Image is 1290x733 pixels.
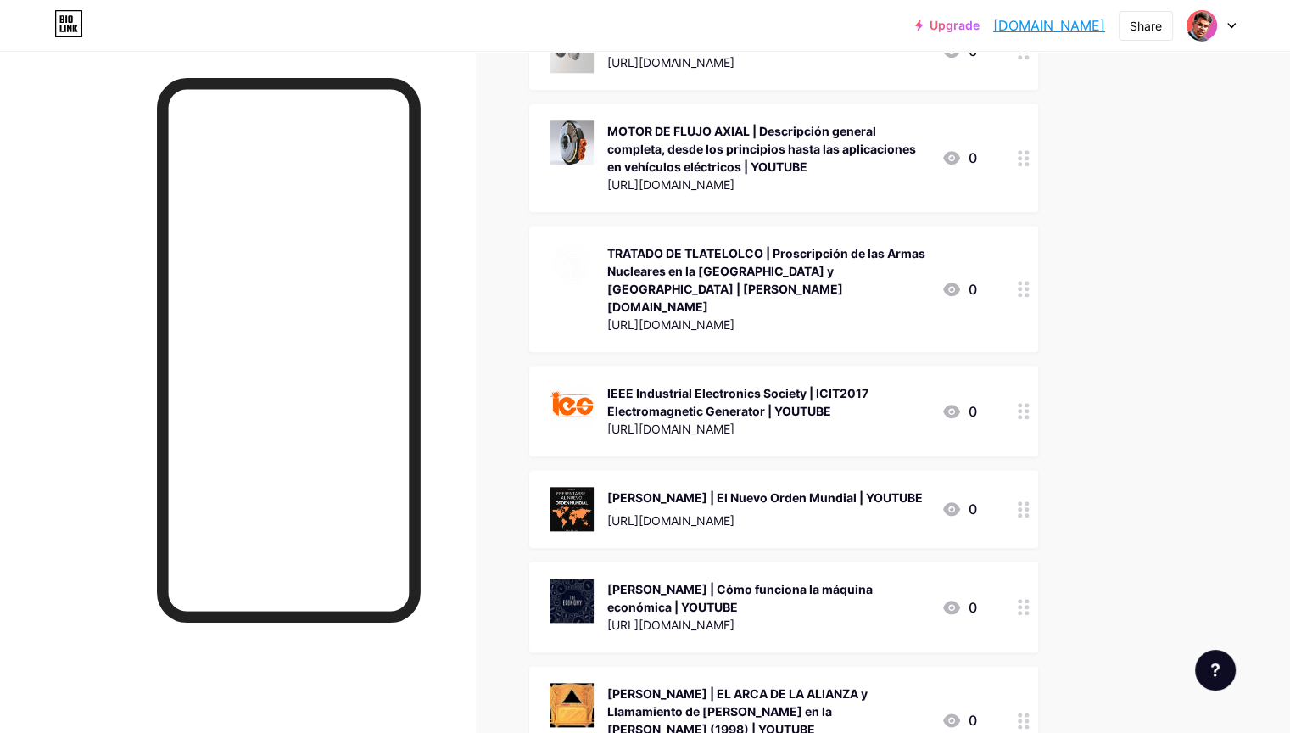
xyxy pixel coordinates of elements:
[607,420,928,438] div: [URL][DOMAIN_NAME]
[607,489,923,506] div: [PERSON_NAME] | El Nuevo Orden Mundial | YOUTUBE
[915,19,980,32] a: Upgrade
[607,122,928,176] div: MOTOR DE FLUJO AXIAL | Descripción general completa, desde los principios hasta las aplicaciones ...
[550,120,594,165] img: MOTOR DE FLUJO AXIAL | Descripción general completa, desde los principios hasta las aplicaciones ...
[941,499,977,519] div: 0
[550,579,594,623] img: RAY DALIO | Cómo funciona la máquina económica | YOUTUBE
[607,512,923,529] div: [URL][DOMAIN_NAME]
[550,243,594,287] img: TRATADO DE TLATELOLCO | Proscripción de las Armas Nucleares en la América Latina y el Caribe | OP...
[607,53,863,71] div: [URL][DOMAIN_NAME]
[941,148,977,168] div: 0
[993,15,1105,36] a: [DOMAIN_NAME]
[1130,17,1162,35] div: Share
[607,316,928,333] div: [URL][DOMAIN_NAME]
[941,279,977,299] div: 0
[941,401,977,422] div: 0
[550,487,594,531] img: RAY DALIO | El Nuevo Orden Mundial | YOUTUBE
[550,383,594,427] img: IEEE Industrial Electronics Society | ICIT2017 Electromagnetic Generator | YOUTUBE
[550,683,594,727] img: RON WYATT | EL ARCA DE LA ALIANZA y Llamamiento de RON WYATT en la CUEVA de SEDEQUÍAS (1998) | YO...
[607,384,928,420] div: IEEE Industrial Electronics Society | ICIT2017 Electromagnetic Generator | YOUTUBE
[1186,9,1218,42] img: cesarpinto
[607,176,928,193] div: [URL][DOMAIN_NAME]
[941,710,977,730] div: 0
[941,597,977,618] div: 0
[607,580,928,616] div: [PERSON_NAME] | Cómo funciona la máquina económica | YOUTUBE
[607,244,928,316] div: TRATADO DE TLATELOLCO | Proscripción de las Armas Nucleares en la [GEOGRAPHIC_DATA] y [GEOGRAPHIC...
[607,616,928,634] div: [URL][DOMAIN_NAME]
